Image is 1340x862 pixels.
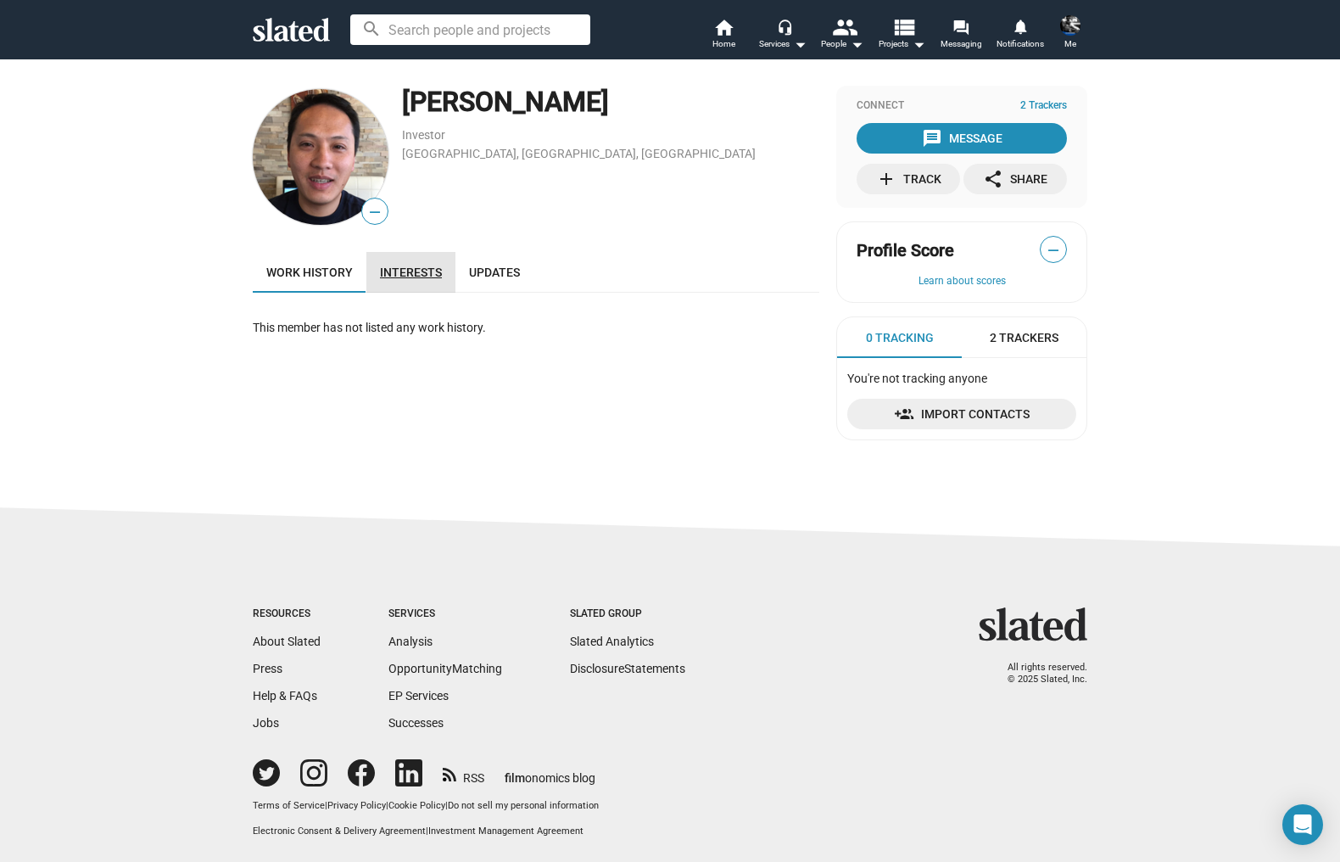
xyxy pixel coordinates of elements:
[366,252,455,293] a: Interests
[990,662,1087,686] p: All rights reserved. © 2025 Slated, Inc.
[266,266,353,279] span: Work history
[388,689,449,702] a: EP Services
[922,128,942,148] mat-icon: message
[469,266,520,279] span: Updates
[388,635,433,648] a: Analysis
[1041,239,1066,261] span: —
[388,607,502,621] div: Services
[428,826,583,837] a: Investment Management Agreement
[1064,34,1076,54] span: Me
[402,147,756,160] a: [GEOGRAPHIC_DATA], [GEOGRAPHIC_DATA], [GEOGRAPHIC_DATA]
[1020,99,1067,113] span: 2 Trackers
[713,17,734,37] mat-icon: home
[1282,804,1323,845] div: Open Intercom Messenger
[253,89,388,225] img: Derek Huang
[832,14,857,39] mat-icon: people
[963,164,1067,194] button: Share
[847,372,987,385] span: You're not tracking anyone
[570,635,654,648] a: Slated Analytics
[253,635,321,648] a: About Slated
[445,800,448,811] span: |
[857,123,1067,154] button: Message
[350,14,590,45] input: Search people and projects
[388,662,502,675] a: OpportunityMatching
[983,164,1047,194] div: Share
[922,123,1002,154] div: Message
[941,34,982,54] span: Messaging
[891,14,916,39] mat-icon: view_list
[908,34,929,54] mat-icon: arrow_drop_down
[253,320,819,336] div: This member has not listed any work history.
[1012,18,1028,34] mat-icon: notifications
[952,19,969,35] mat-icon: forum
[570,662,685,675] a: DisclosureStatements
[253,689,317,702] a: Help & FAQs
[857,99,1067,113] div: Connect
[694,17,753,54] a: Home
[402,84,819,120] div: [PERSON_NAME]
[402,128,445,142] a: Investor
[448,800,599,813] button: Do not sell my personal information
[997,34,1044,54] span: Notifications
[253,607,321,621] div: Resources
[790,34,810,54] mat-icon: arrow_drop_down
[990,330,1058,346] span: 2 Trackers
[753,17,812,54] button: Services
[455,252,533,293] a: Updates
[983,169,1003,189] mat-icon: share
[759,34,807,54] div: Services
[1050,12,1091,56] button: Sean SkeltonMe
[426,826,428,837] span: |
[861,399,1063,429] span: Import Contacts
[876,164,941,194] div: Track
[505,771,525,785] span: film
[253,716,279,730] a: Jobs
[388,716,444,730] a: Successes
[505,757,595,786] a: filmonomics blog
[846,34,867,54] mat-icon: arrow_drop_down
[866,330,934,346] span: 0 Tracking
[1060,15,1080,36] img: Sean Skelton
[712,34,735,54] span: Home
[388,800,445,811] a: Cookie Policy
[253,826,426,837] a: Electronic Consent & Delivery Agreement
[812,17,872,54] button: People
[362,201,388,223] span: —
[847,399,1076,429] a: Import Contacts
[821,34,863,54] div: People
[325,800,327,811] span: |
[857,164,960,194] button: Track
[857,239,954,262] span: Profile Score
[991,17,1050,54] a: Notifications
[443,760,484,786] a: RSS
[931,17,991,54] a: Messaging
[872,17,931,54] button: Projects
[253,252,366,293] a: Work history
[876,169,896,189] mat-icon: add
[253,800,325,811] a: Terms of Service
[253,662,282,675] a: Press
[380,266,442,279] span: Interests
[386,800,388,811] span: |
[857,275,1067,288] button: Learn about scores
[327,800,386,811] a: Privacy Policy
[879,34,925,54] span: Projects
[570,607,685,621] div: Slated Group
[777,19,792,34] mat-icon: headset_mic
